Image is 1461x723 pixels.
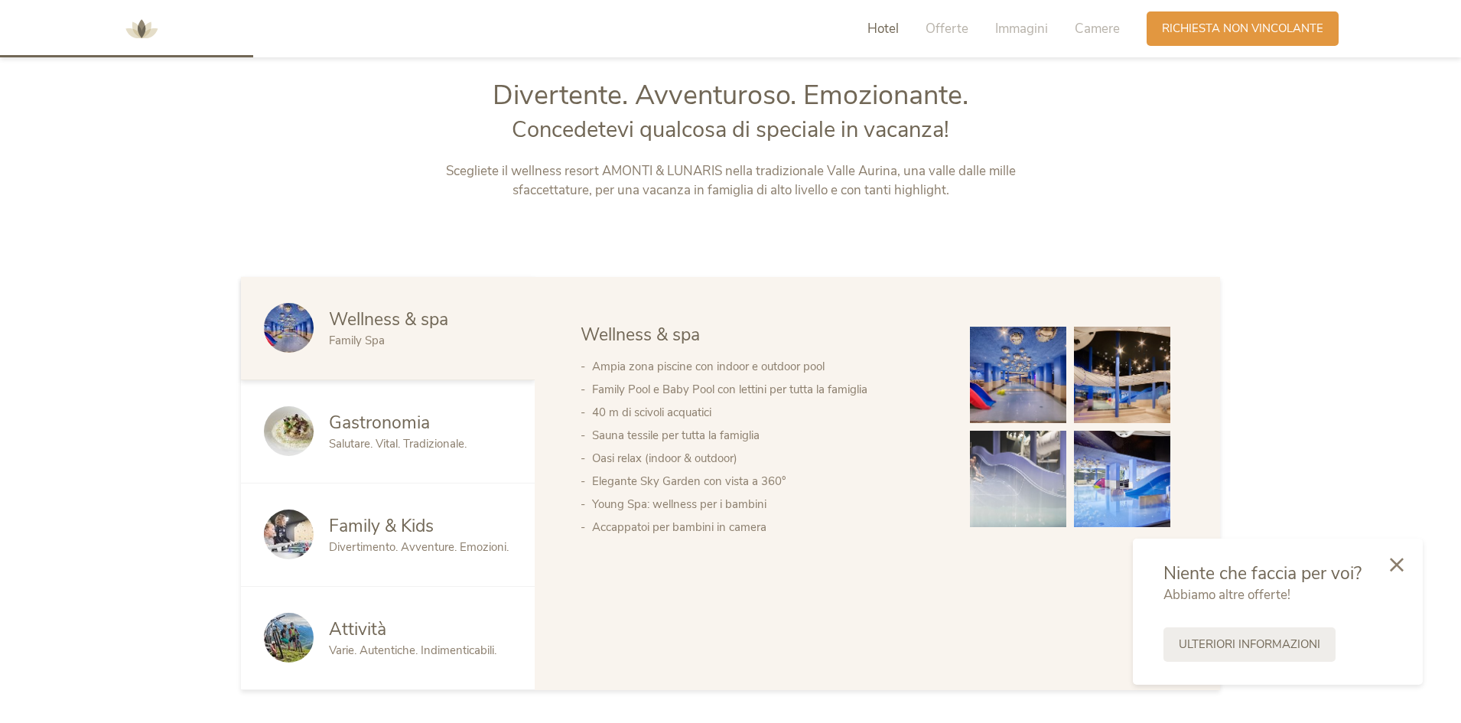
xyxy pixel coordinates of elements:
[592,355,939,378] li: Ampia zona piscine con indoor e outdoor pool
[592,424,939,447] li: Sauna tessile per tutta la famiglia
[493,77,968,114] span: Divertente. Avventuroso. Emozionante.
[512,115,949,145] span: Concedetevi qualcosa di speciale in vacanza!
[329,308,448,331] span: Wellness & spa
[592,493,939,516] li: Young Spa: wellness per i bambini
[926,20,968,37] span: Offerte
[119,6,164,52] img: AMONTI & LUNARIS Wellnessresort
[119,23,164,34] a: AMONTI & LUNARIS Wellnessresort
[1179,637,1320,653] span: Ulteriori informazioni
[995,20,1048,37] span: Immagini
[1163,586,1290,604] span: Abbiamo altre offerte!
[329,643,496,658] span: Varie. Autentiche. Indimenticabili.
[592,447,939,470] li: Oasi relax (indoor & outdoor)
[1075,20,1120,37] span: Camere
[329,514,434,538] span: Family & Kids
[592,401,939,424] li: 40 m di scivoli acquatici
[581,323,700,347] span: Wellness & spa
[329,539,509,555] span: Divertimento. Avventure. Emozioni.
[592,378,939,401] li: Family Pool e Baby Pool con lettini per tutta la famiglia
[412,161,1050,200] p: Scegliete il wellness resort AMONTI & LUNARIS nella tradizionale Valle Aurina, una valle dalle mi...
[592,516,939,539] li: Accappatoi per bambini in camera
[329,411,430,435] span: Gastronomia
[329,617,386,641] span: Attività
[592,470,939,493] li: Elegante Sky Garden con vista a 360°
[867,20,899,37] span: Hotel
[329,436,467,451] span: Salutare. Vital. Tradizionale.
[1163,627,1336,662] a: Ulteriori informazioni
[1162,21,1323,37] span: Richiesta non vincolante
[329,333,385,348] span: Family Spa
[1163,562,1362,585] span: Niente che faccia per voi?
